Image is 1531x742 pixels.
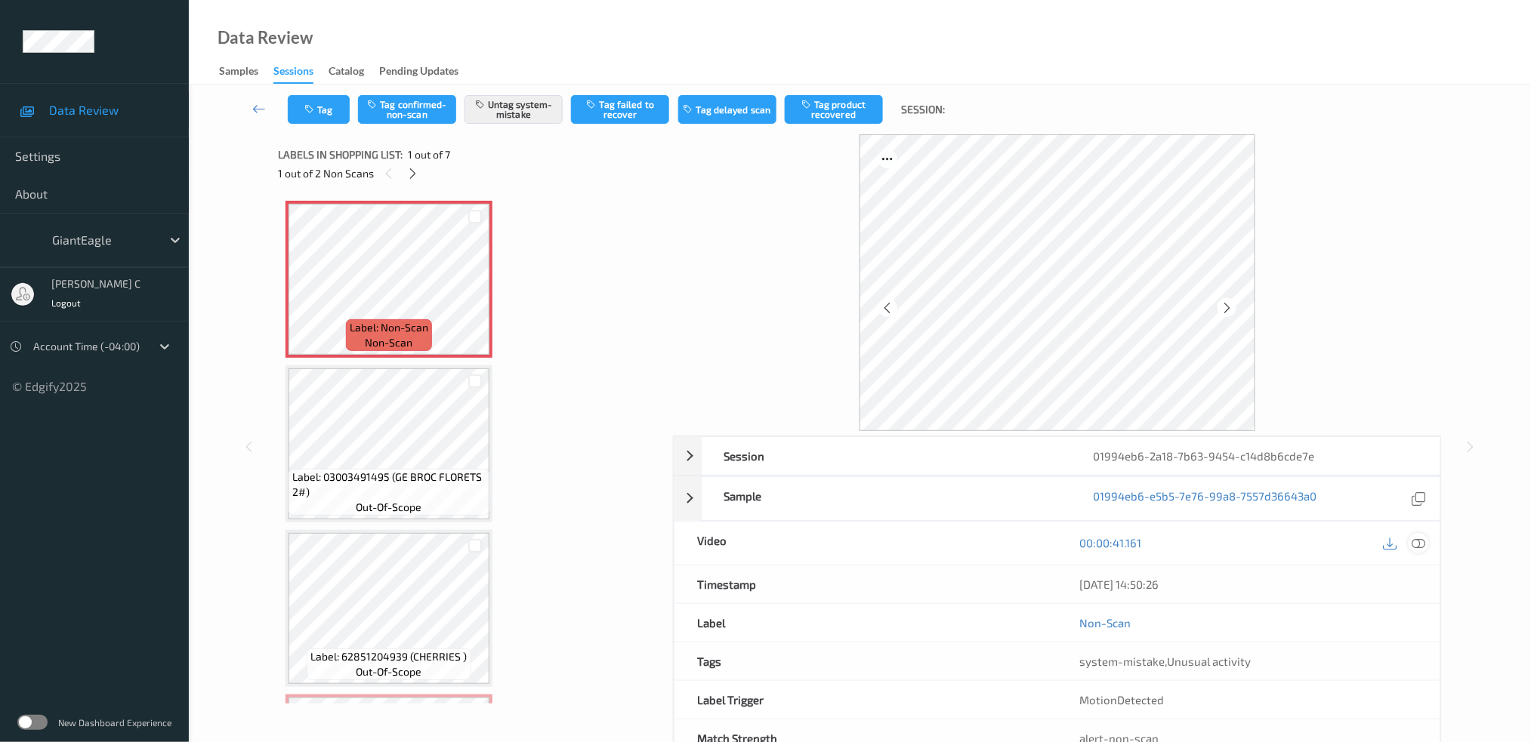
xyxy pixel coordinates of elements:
span: Label: Non-Scan [350,320,428,335]
button: Tag delayed scan [678,95,776,124]
span: Labels in shopping list: [278,147,403,162]
div: Data Review [218,30,313,45]
a: Pending Updates [379,61,474,82]
span: Label: 62851204939 (CHERRIES ) [311,649,468,664]
div: 1 out of 2 Non Scans [278,164,662,183]
div: Session [702,437,1071,475]
span: Label: 03003491495 (GE BROC FLORETS 2#) [292,470,486,500]
button: Untag system-mistake [465,95,563,124]
button: Tag failed to recover [571,95,669,124]
div: Tags [674,642,1057,680]
span: Session: [902,102,946,117]
div: 01994eb6-2a18-7b63-9454-c14d8b6cde7e [1071,437,1440,475]
span: non-scan [366,335,413,350]
span: system-mistake [1080,654,1165,668]
div: Label Trigger [674,681,1057,719]
div: MotionDetected [1057,681,1440,719]
span: 1 out of 7 [408,147,450,162]
button: Tag [288,95,350,124]
div: Sessions [273,63,313,84]
div: Label [674,604,1057,642]
button: Tag product recovered [785,95,883,124]
span: out-of-scope [357,500,422,515]
a: Non-Scan [1080,615,1131,630]
a: Sessions [273,61,329,84]
div: [DATE] 14:50:26 [1080,577,1418,592]
div: Sample [702,477,1071,520]
a: Catalog [329,61,379,82]
div: Video [674,522,1057,565]
a: Samples [219,61,273,82]
div: Catalog [329,63,364,82]
div: Sample01994eb6-e5b5-7e76-99a8-7557d36643a0 [674,476,1441,521]
a: 00:00:41.161 [1080,535,1142,550]
div: Session01994eb6-2a18-7b63-9454-c14d8b6cde7e [674,436,1441,476]
button: Tag confirmed-non-scan [358,95,456,124]
div: Pending Updates [379,63,458,82]
span: out-of-scope [357,664,422,679]
div: Timestamp [674,565,1057,603]
span: Unusual activity [1168,654,1252,668]
a: 01994eb6-e5b5-7e76-99a8-7557d36643a0 [1094,488,1317,509]
span: , [1080,654,1252,668]
div: Samples [219,63,258,82]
